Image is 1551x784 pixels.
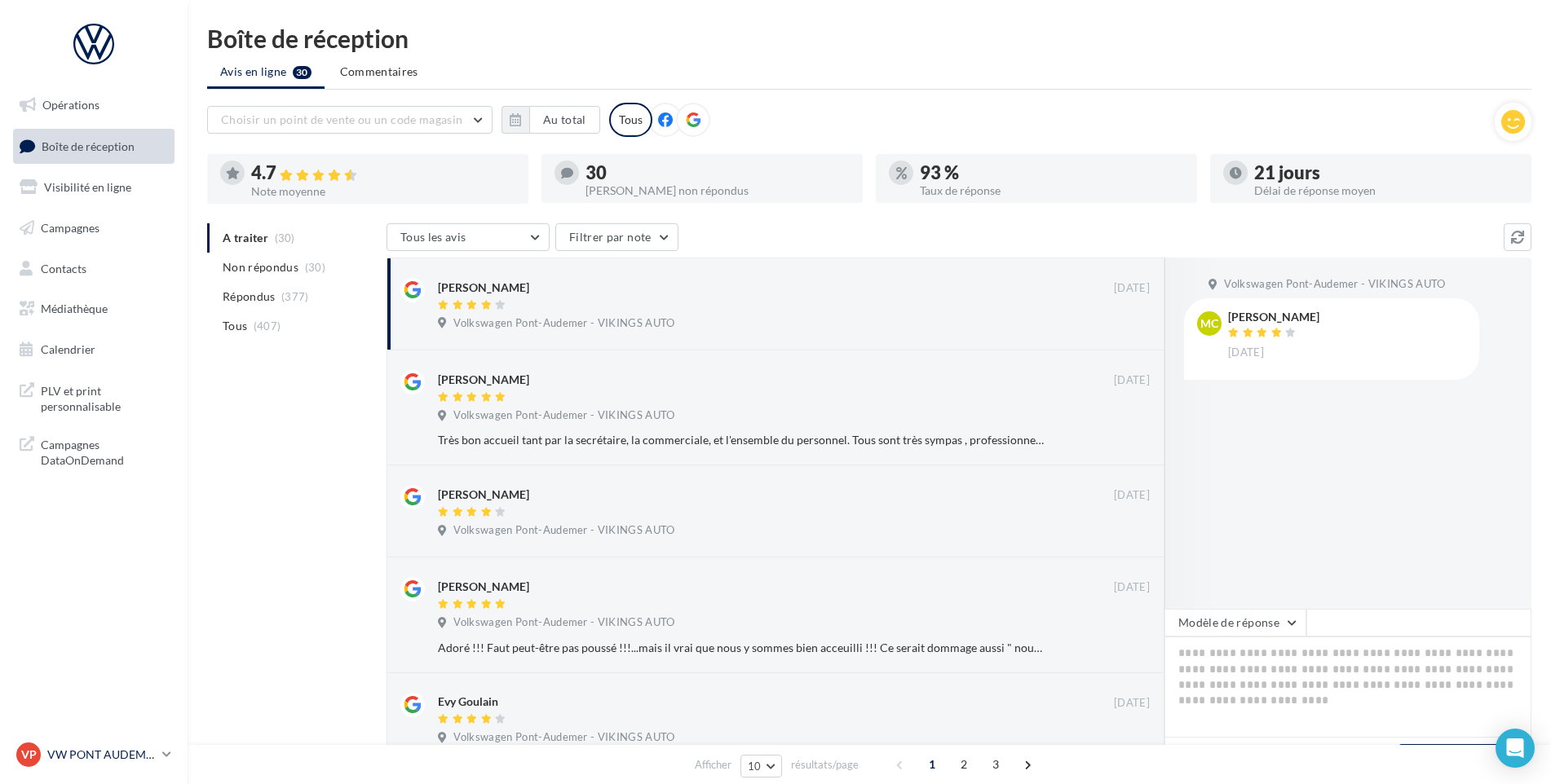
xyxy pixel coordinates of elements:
div: 93 % [920,164,1184,182]
button: 10 [740,755,782,777]
button: Tous les avis [387,223,550,251]
span: Volkswagen Pont-Audemer - VIKINGS AUTO [1224,277,1445,292]
span: Médiathèque [41,302,108,315]
span: 1 [919,751,945,777]
span: Volkswagen Pont-Audemer - VIKINGS AUTO [453,523,674,538]
span: [DATE] [1114,373,1150,388]
span: Boîte de réception [42,139,135,152]
div: 21 jours [1254,164,1518,182]
a: Médiathèque [10,292,178,326]
span: [DATE] [1114,488,1150,503]
div: [PERSON_NAME] [1228,311,1319,323]
span: Volkswagen Pont-Audemer - VIKINGS AUTO [453,408,674,423]
div: Taux de réponse [920,185,1184,196]
div: [PERSON_NAME] [438,579,529,595]
span: 2 [951,751,977,777]
span: résultats/page [791,757,859,773]
button: Au total [529,106,600,134]
a: Visibilité en ligne [10,170,178,205]
a: Contacts [10,252,178,286]
span: PLV et print personnalisable [41,380,168,415]
span: Volkswagen Pont-Audemer - VIKINGS AUTO [453,615,674,630]
span: Volkswagen Pont-Audemer - VIKINGS AUTO [453,730,674,745]
button: Choisir un point de vente ou un code magasin [207,106,493,134]
span: Afficher [695,757,731,773]
div: Tous [609,103,652,137]
a: VP VW PONT AUDEMER [13,739,175,770]
button: Modèle de réponse [1164,609,1306,636]
span: Visibilité en ligne [44,180,131,194]
span: [DATE] [1114,281,1150,296]
span: Tous les avis [400,230,466,244]
div: Délai de réponse moyen [1254,185,1518,196]
span: Opérations [42,98,99,112]
span: (377) [281,290,309,303]
span: (30) [305,261,325,274]
span: MC [1200,315,1218,332]
div: [PERSON_NAME] [438,372,529,388]
div: 30 [585,164,850,182]
span: Tous [223,318,247,334]
span: [DATE] [1114,696,1150,711]
div: Adoré !!! Faut peut-être pas poussé !!!...mais il vrai que nous y sommes bien acceuilli !!! Ce se... [438,640,1044,656]
div: Boîte de réception [207,26,1531,51]
div: Evy Goulain [438,694,498,710]
button: Au total [502,106,600,134]
span: Campagnes [41,221,99,235]
span: [DATE] [1228,346,1264,360]
span: 10 [748,760,762,773]
span: (407) [254,319,281,333]
span: Volkswagen Pont-Audemer - VIKINGS AUTO [453,316,674,331]
span: 3 [983,751,1009,777]
p: VW PONT AUDEMER [47,747,156,763]
div: 4.7 [251,164,515,183]
div: [PERSON_NAME] [438,280,529,296]
a: Boîte de réception [10,129,178,164]
a: PLV et print personnalisable [10,373,178,421]
span: Non répondus [223,259,298,275]
span: Contacts [41,261,86,275]
div: Note moyenne [251,186,515,197]
span: Campagnes DataOnDemand [41,434,168,469]
div: Open Intercom Messenger [1496,729,1535,768]
div: Très bon accueil tant par la secrétaire, la commerciale, et l'ensemble du personnel. Tous sont tr... [438,432,1044,448]
span: VP [21,747,37,763]
div: [PERSON_NAME] non répondus [585,185,850,196]
span: [DATE] [1114,580,1150,595]
span: Choisir un point de vente ou un code magasin [221,112,462,126]
span: Commentaires [340,64,418,78]
a: Calendrier [10,333,178,367]
div: [PERSON_NAME] [438,487,529,503]
a: Campagnes DataOnDemand [10,427,178,475]
span: Calendrier [41,342,95,356]
a: Campagnes [10,211,178,245]
button: Filtrer par note [555,223,678,251]
a: Opérations [10,88,178,122]
span: Répondus [223,288,276,305]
